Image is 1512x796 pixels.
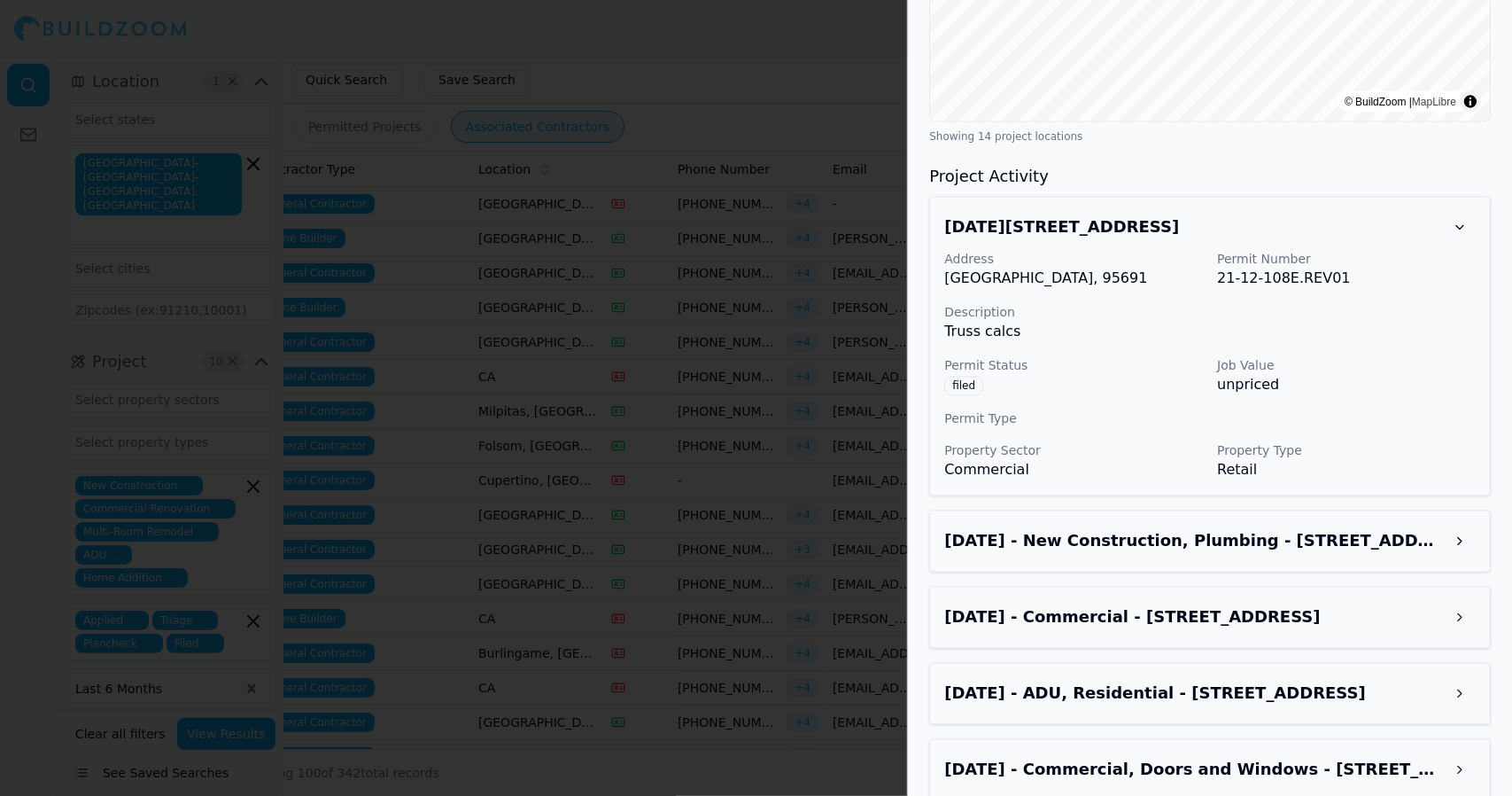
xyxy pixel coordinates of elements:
p: Description [944,304,1476,322]
div: © BuildZoom | [1345,93,1456,111]
p: Job Value [1217,357,1476,375]
p: unpriced [1217,375,1476,396]
div: Showing 14 project locations [929,129,1491,144]
h3: Project Activity [929,165,1491,190]
p: Retail [1217,460,1476,481]
h3: Sep 8, 2025 - Commercial - 1991 S River Rd, West Sacramento, CA, 95691 [944,605,1444,630]
h3: Sep 8, 2025 - ADU, Residential - 1871 Rogue River Ct, West Sacramento, CA, 95691 [944,682,1444,706]
a: MapLibre [1412,96,1456,108]
h3: Sep 7, 2025 - Commercial, Doors and Windows - 1645 Parkway Blvd, City Of West Sacramento, CA, 95691 [944,758,1444,783]
p: 21-12-108E.REV01 [1217,269,1476,290]
h3: Sep 8, 2025 - New Construction, Plumbing - 620 Jasmine Ave, City Of West Sacramento, CA, 95605 [944,529,1444,554]
p: [GEOGRAPHIC_DATA], 95691 [944,269,1203,290]
p: Permit Type [944,410,1476,428]
p: Property Sector [944,442,1203,460]
p: Truss calcs [944,322,1476,343]
p: Address [944,251,1203,269]
p: Property Type [1217,442,1476,460]
span: filed [944,377,983,396]
p: Commercial [944,460,1203,481]
h3: Sep 8, 2025 - 1015 Drever St, West Sacramento, CA, 95691 [944,215,1444,240]
summary: Toggle attribution [1460,91,1481,113]
p: Permit Number [1217,251,1476,269]
p: Permit Status [944,357,1203,375]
